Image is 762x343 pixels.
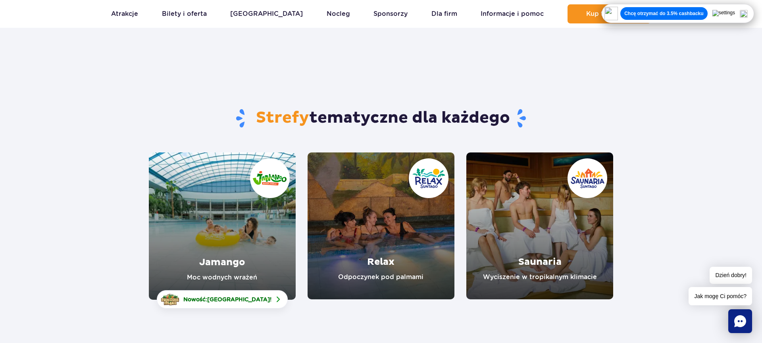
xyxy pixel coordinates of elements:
[230,4,303,23] a: [GEOGRAPHIC_DATA]
[481,4,544,23] a: Informacje i pomoc
[157,290,288,308] a: Nowość:[GEOGRAPHIC_DATA]!
[586,10,618,17] span: Kup teraz
[308,152,454,299] a: Relax
[256,108,309,128] span: Strefy
[207,296,270,303] span: [GEOGRAPHIC_DATA]
[466,152,613,299] a: Saunaria
[689,287,752,305] span: Jak mogę Ci pomóc?
[327,4,350,23] a: Nocleg
[373,4,408,23] a: Sponsorzy
[568,4,651,23] button: Kup teraz
[183,295,271,303] span: Nowość: !
[149,108,614,129] h1: tematyczne dla każdego
[431,4,457,23] a: Dla firm
[149,152,296,300] a: Jamango
[111,4,138,23] a: Atrakcje
[728,309,752,333] div: Chat
[162,4,207,23] a: Bilety i oferta
[710,267,752,284] span: Dzień dobry!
